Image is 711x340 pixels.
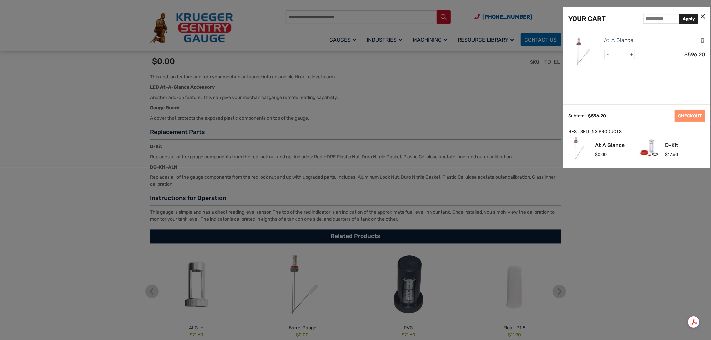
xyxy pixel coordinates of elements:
a: D-Kit [665,143,678,148]
a: At A Glance [595,143,625,148]
div: YOUR CART [568,13,606,24]
img: At A Glance [568,36,598,66]
img: At A Glance [568,137,590,159]
span: - [605,50,611,59]
div: BEST SELLING PRODUCTS [568,128,705,135]
span: 0.00 [595,152,607,157]
span: + [628,50,635,59]
a: Remove this item [700,37,705,43]
a: At A Glance [604,36,634,45]
span: $ [665,152,668,157]
span: 17.60 [665,152,678,157]
a: CHECKOUT [675,110,705,122]
span: 596.20 [588,113,606,118]
span: $ [588,113,591,118]
span: 596.20 [684,51,705,58]
img: D-Kit [638,137,660,159]
span: $ [595,152,598,157]
span: $ [684,51,688,58]
div: Subtotal: [568,113,586,118]
button: Apply [679,14,698,24]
